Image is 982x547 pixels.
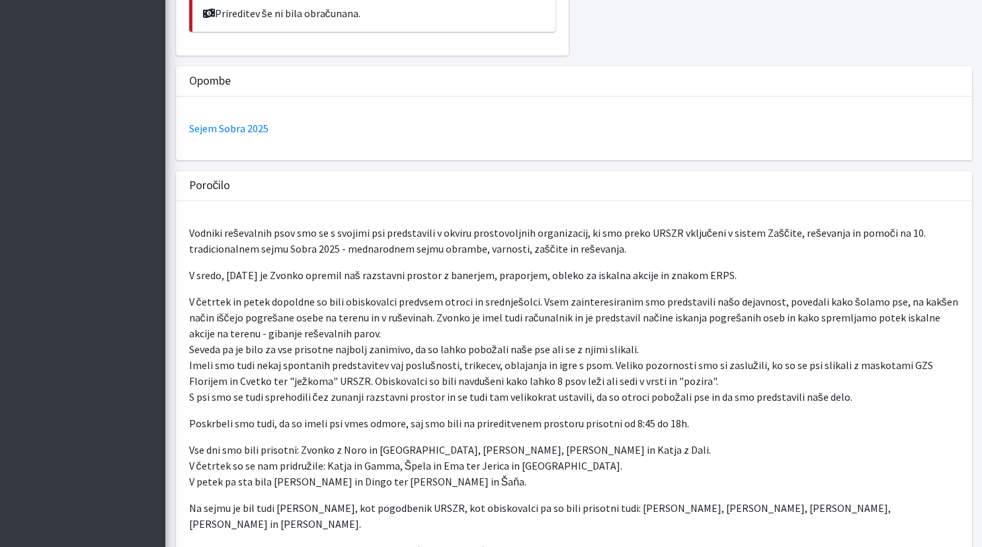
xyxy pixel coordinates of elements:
[189,415,959,431] p: Poskrbeli smo tudi, da so imeli psi vmes odmore, saj smo bili na prireditvenem prostoru prisotni ...
[189,267,959,283] p: V sredo, [DATE] je Zvonko opremil naš razstavni prostor z banerjem, praporjem, obleko za iskalna ...
[203,5,546,21] p: Prireditev še ni bila obračunana.
[189,442,959,489] p: Vse dni smo bili prisotni: Zvonko z Noro in [GEOGRAPHIC_DATA], [PERSON_NAME], [PERSON_NAME] in Ka...
[189,122,268,135] a: Sejem Sobra 2025
[189,225,959,257] p: Vodniki reševalnih psov smo se s svojimi psi predstavili v okviru prostovoljnih organizacij, ki s...
[189,179,231,192] h3: Poročilo
[189,294,959,405] p: V četrtek in petek dopoldne so bili obiskovalci predvsem otroci in srednješolci. Vsem zainteresir...
[189,74,231,88] h3: Opombe
[189,500,959,532] p: Na sejmu je bil tudi [PERSON_NAME], kot pogodbenik URSZR, kot obiskovalci pa so bili prisotni tud...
